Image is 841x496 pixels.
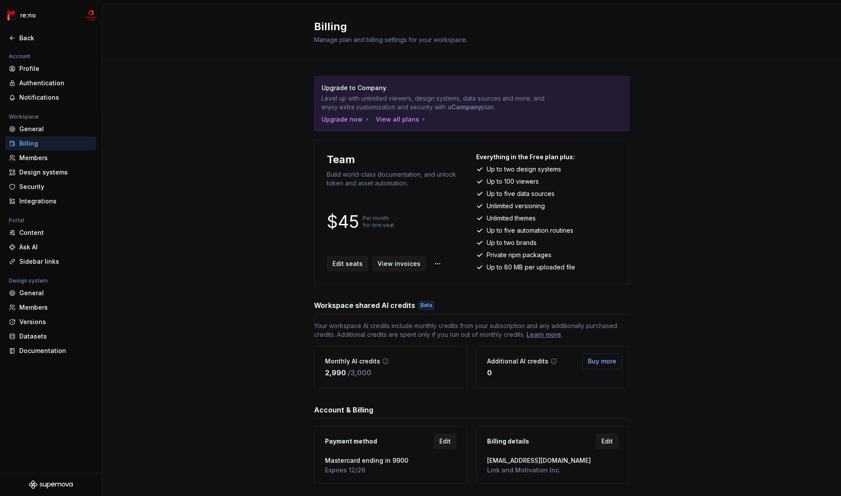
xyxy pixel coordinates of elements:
[19,139,93,148] div: Billing
[487,466,618,475] span: Link and Motivation Inc.
[487,367,492,378] p: 0
[327,170,467,188] p: Build world-class documentation, and unlock token and asset automation.
[5,31,96,45] a: Back
[434,433,456,449] a: Edit
[487,238,537,247] p: Up to two brands
[325,456,456,465] span: Mastercard ending in 9900
[5,240,96,254] a: Ask AI
[5,136,96,150] a: Billing
[451,103,481,111] strong: Company
[19,243,93,251] div: Ask AI
[5,76,96,90] a: Authentication
[5,151,96,165] a: Members
[6,10,17,21] img: 4ec385d3-6378-425b-8b33-6545918efdc5.png
[314,300,415,311] h3: Workspace shared AI credits
[5,112,42,122] div: Workspace
[588,357,616,366] span: Buy more
[19,182,93,191] div: Security
[5,344,96,358] a: Documentation
[348,367,371,378] p: / 3,000
[376,115,427,124] button: View all plans
[19,197,93,206] div: Integrations
[487,251,551,259] p: Private npm packages
[487,357,548,366] p: Additional AI credits
[5,276,51,286] div: Design system
[314,36,467,43] span: Manage plan and billing settings for your workspace.
[5,215,28,226] div: Portal
[378,259,420,268] span: View invoices
[19,332,93,341] div: Datasets
[487,189,555,198] p: Up to five data sources
[19,34,93,42] div: Back
[372,256,426,272] a: View invoices
[322,94,561,112] p: Level up with unlimited viewers, design systems, data sources and more, and enjoy extra customiza...
[601,437,613,446] span: Edit
[322,115,371,124] button: Upgrade now
[327,153,355,167] p: Team
[487,263,575,272] p: Up to 80 MB per uploaded file
[487,165,561,174] p: Up to two design systems
[86,10,96,21] img: mc-develop
[327,217,359,227] p: $45
[419,301,434,310] div: Beta
[314,321,629,339] span: Your workspace AI credits include monthly credits from your subscription and any additionally pur...
[487,177,539,186] p: Up to 100 viewers
[363,215,394,229] p: Per month for one seat
[596,433,618,449] a: Edit
[325,357,380,366] p: Monthly AI credits
[325,437,377,446] span: Payment method
[314,20,619,34] h2: Billing
[2,6,100,25] button: re:nomc-develop
[5,286,96,300] a: General
[439,437,451,446] span: Edit
[5,122,96,136] a: General
[327,256,368,272] button: Edit seats
[5,255,96,269] a: Sidebar links
[19,318,93,326] div: Versions
[19,303,93,312] div: Members
[487,202,545,210] p: Unlimited versioning
[5,91,96,105] a: Notifications
[19,257,93,266] div: Sidebar links
[487,456,618,465] span: [EMAIL_ADDRESS][DOMAIN_NAME]
[487,214,536,223] p: Unlimited themes
[527,330,561,339] a: Learn more
[19,64,93,73] div: Profile
[19,93,93,102] div: Notifications
[29,480,73,489] svg: Supernova Logo
[19,125,93,133] div: General
[5,329,96,343] a: Datasets
[20,11,36,20] div: re:no
[487,226,573,235] p: Up to five automation routines
[19,346,93,355] div: Documentation
[5,165,96,179] a: Design systems
[582,353,622,369] button: Buy more
[314,405,373,415] h3: Account & Billing
[322,84,561,92] p: Upgrade to Company
[19,168,93,177] div: Design systems
[19,228,93,237] div: Content
[332,259,363,268] span: Edit seats
[19,289,93,297] div: General
[5,315,96,329] a: Versions
[19,79,93,87] div: Authentication
[476,153,617,161] p: Everything in the Free plan plus:
[5,51,34,62] div: Account
[487,437,529,446] span: Billing details
[325,367,346,378] p: 2,990
[5,180,96,194] a: Security
[5,300,96,314] a: Members
[5,62,96,76] a: Profile
[325,466,456,475] span: Expires 12/26
[5,226,96,240] a: Content
[19,154,93,162] div: Members
[5,194,96,208] a: Integrations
